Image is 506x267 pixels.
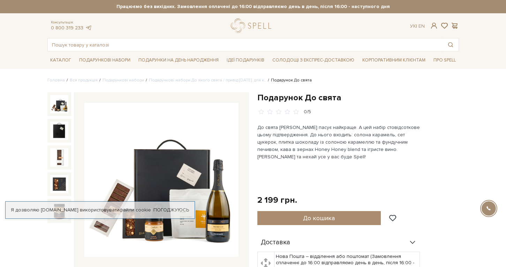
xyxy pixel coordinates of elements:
[47,78,65,83] a: Головна
[257,195,297,205] div: 2 199 грн.
[84,103,239,257] img: Подарунок До свята
[257,124,421,160] p: До свята [PERSON_NAME] пасує найкраще. А цей набір стовідсоткове цьому підтвердження. До нього вх...
[50,95,68,113] img: Подарунок До свята
[224,55,267,66] a: Ідеї подарунків
[153,207,189,213] a: Погоджуюсь
[416,23,417,29] span: |
[103,78,144,83] a: Подарункові набори
[410,23,425,29] div: Ук
[303,214,335,222] span: До кошика
[443,38,459,51] button: Пошук товару у каталозі
[304,109,311,115] div: 0/5
[266,77,312,84] li: Подарунок До свята
[257,92,459,103] h1: Подарунок До свята
[70,78,98,83] a: Вся продукція
[50,175,68,193] img: Подарунок До свята
[119,207,151,213] a: файли cookie
[360,55,428,66] a: Корпоративним клієнтам
[51,25,83,31] a: 0 800 319 233
[431,55,459,66] a: Про Spell
[418,23,425,29] a: En
[47,55,74,66] a: Каталог
[257,211,381,225] button: До кошика
[270,54,357,66] a: Солодощі з експрес-доставкою
[51,20,92,25] span: Консультація:
[261,239,290,246] span: Доставка
[76,55,133,66] a: Подарункові набори
[50,148,68,166] img: Подарунок До свята
[6,207,195,213] div: Я дозволяю [DOMAIN_NAME] використовувати
[149,78,266,83] a: Подарункові набори До якого свята / привід [DATE]. для к..
[85,25,92,31] a: telegram
[231,19,274,33] a: logo
[136,55,221,66] a: Подарунки на День народження
[48,38,443,51] input: Пошук товару у каталозі
[47,3,459,10] strong: Працюємо без вихідних. Замовлення оплачені до 16:00 відправляємо день в день, після 16:00 - насту...
[50,122,68,140] img: Подарунок До свята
